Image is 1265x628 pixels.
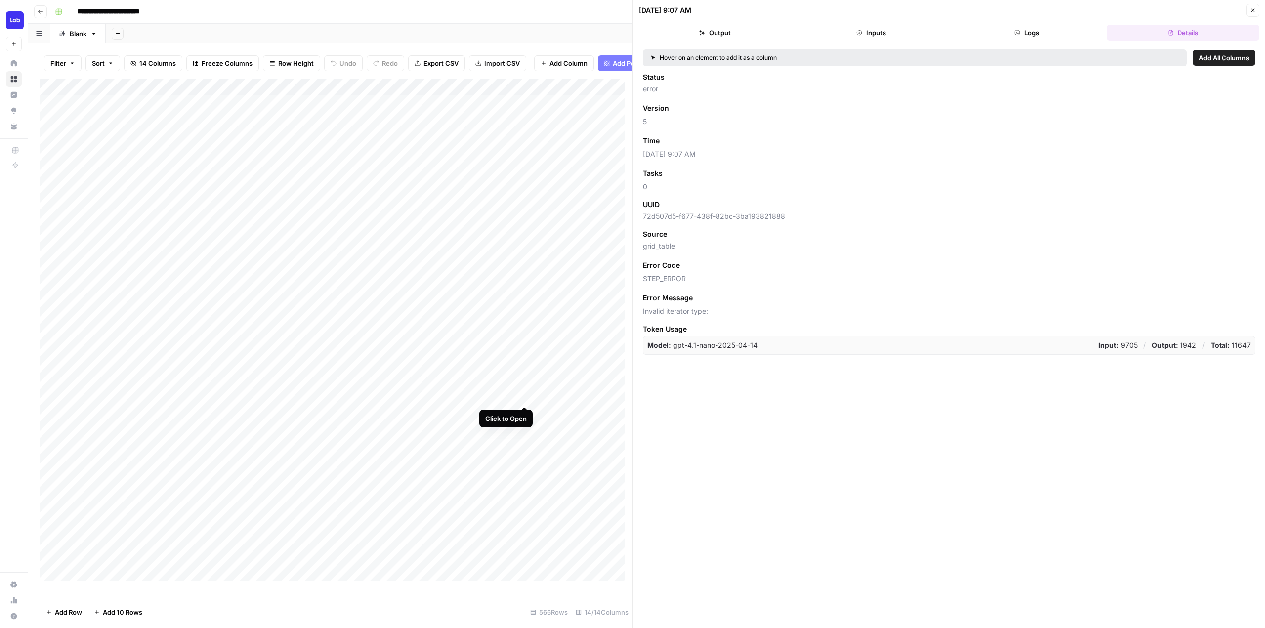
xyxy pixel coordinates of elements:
button: Import CSV [469,55,526,71]
a: Opportunities [6,103,22,119]
p: gpt-4.1-nano-2025-04-14 [647,340,758,350]
button: Details [1107,25,1259,41]
span: 72d507d5-f677-438f-82bc-3ba193821888 [643,211,1255,221]
span: Error Message [643,293,693,303]
strong: Output: [1152,341,1178,349]
button: Add All Columns [1193,50,1255,66]
a: Browse [6,71,22,87]
button: Help + Support [6,608,22,624]
button: Row Height [263,55,320,71]
span: Freeze Columns [202,58,253,68]
span: Add Row [55,607,82,617]
span: [DATE] 9:07 AM [643,149,1255,159]
button: Add 10 Rows [88,604,148,620]
span: Token Usage [643,324,1255,334]
span: Row Height [278,58,314,68]
a: Insights [6,87,22,103]
div: 566 Rows [526,604,572,620]
button: Undo [324,55,363,71]
span: Filter [50,58,66,68]
span: Add 10 Rows [103,607,142,617]
a: Home [6,55,22,71]
span: Time [643,136,660,146]
a: 0 [643,182,647,191]
span: Error Code [643,260,680,270]
button: Logs [951,25,1103,41]
strong: Total: [1211,341,1230,349]
button: Sort [85,55,120,71]
span: Add Power Agent [613,58,667,68]
button: Output [639,25,791,41]
a: Settings [6,577,22,592]
span: 5 [643,117,1255,126]
img: Lob Logo [6,11,24,29]
span: Undo [339,58,356,68]
button: 14 Columns [124,55,182,71]
span: 14 Columns [139,58,176,68]
button: Add Power Agent [598,55,673,71]
div: [DATE] 9:07 AM [639,5,691,15]
button: Export CSV [408,55,465,71]
button: Workspace: Lob [6,8,22,33]
span: Invalid iterator type: [643,306,1255,316]
p: 1942 [1152,340,1196,350]
div: Hover on an element to add it as a column [651,53,978,62]
strong: Model: [647,341,671,349]
button: Add Column [534,55,594,71]
a: Usage [6,592,22,608]
div: 14/14 Columns [572,604,632,620]
button: Filter [44,55,82,71]
p: 9705 [1098,340,1138,350]
button: Inputs [795,25,947,41]
span: error [643,84,1255,94]
span: Import CSV [484,58,520,68]
span: Tasks [643,168,663,178]
span: Status [643,72,665,82]
div: Blank [70,29,86,39]
span: UUID [643,200,660,209]
span: Version [643,103,669,113]
button: Add Row [40,604,88,620]
p: 11647 [1211,340,1251,350]
button: Redo [367,55,404,71]
p: / [1202,340,1205,350]
span: Redo [382,58,398,68]
p: / [1143,340,1146,350]
span: Sort [92,58,105,68]
button: Freeze Columns [186,55,259,71]
span: Add Column [549,58,588,68]
span: Export CSV [423,58,459,68]
span: Source [643,229,667,239]
a: Your Data [6,119,22,134]
strong: Input: [1098,341,1119,349]
span: STEP_ERROR [643,274,1255,284]
span: grid_table [643,241,1255,251]
span: Add All Columns [1199,53,1249,63]
a: Blank [50,24,106,43]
